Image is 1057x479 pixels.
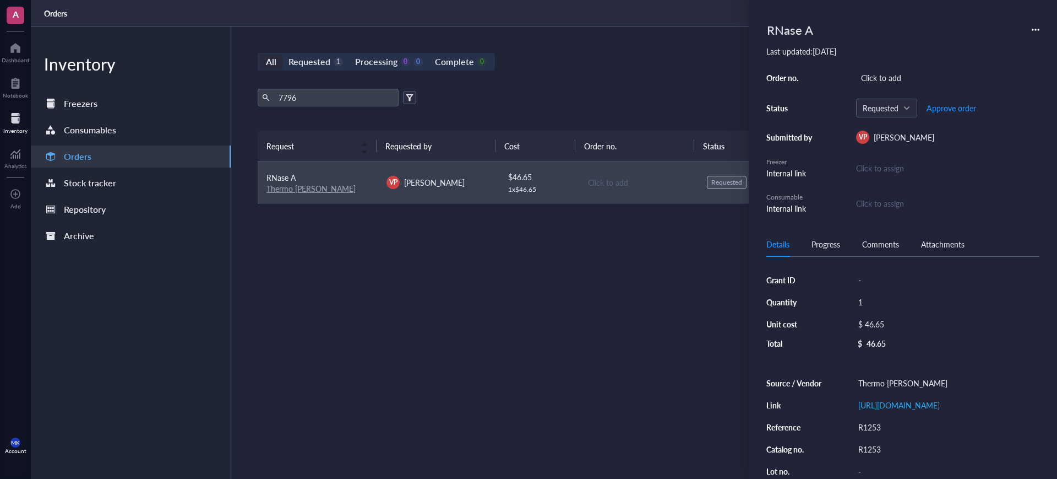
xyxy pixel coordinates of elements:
[859,132,867,142] span: VP
[578,162,698,203] td: Click to add
[3,127,28,134] div: Inventory
[477,57,487,67] div: 0
[413,57,423,67] div: 0
[31,53,231,75] div: Inventory
[355,54,397,69] div: Processing
[266,140,355,152] span: Request
[811,238,840,250] div: Progress
[766,73,816,83] div: Order no.
[766,378,822,388] div: Source / Vendor
[856,162,1039,174] div: Click to assign
[766,103,816,113] div: Status
[766,157,816,167] div: Freezer
[858,400,940,411] a: [URL][DOMAIN_NAME]
[575,131,694,162] th: Order no.
[5,448,26,454] div: Account
[856,70,1039,85] div: Click to add
[766,46,1039,56] div: Last updated: [DATE]
[3,74,28,99] a: Notebook
[4,145,26,169] a: Analytics
[853,316,1035,332] div: $ 46.65
[766,275,822,285] div: Grant ID
[766,192,816,202] div: Consumable
[853,442,1039,457] div: R1253
[853,464,1039,479] div: -
[64,96,97,111] div: Freezers
[766,422,822,432] div: Reference
[766,167,816,179] div: Internal link
[258,53,495,71] div: segmented control
[2,39,29,63] a: Dashboard
[853,294,1039,310] div: 1
[64,149,91,164] div: Orders
[3,92,28,99] div: Notebook
[258,131,377,162] th: Request
[766,319,822,329] div: Unit cost
[10,203,21,209] div: Add
[334,57,343,67] div: 1
[766,297,822,307] div: Quantity
[11,439,20,446] span: MK
[31,225,231,247] a: Archive
[31,172,231,194] a: Stock tracker
[863,103,908,113] span: Requested
[377,131,495,162] th: Requested by
[853,419,1039,435] div: R1253
[853,272,1039,288] div: -
[44,8,69,18] a: Orders
[266,172,296,183] span: RNase A
[3,110,28,134] a: Inventory
[64,122,116,138] div: Consumables
[266,54,276,69] div: All
[766,444,822,454] div: Catalog no.
[711,178,742,187] div: Requested
[13,7,19,21] span: A
[588,176,689,189] div: Click to add
[766,238,789,250] div: Details
[64,202,106,217] div: Repository
[766,400,822,410] div: Link
[64,175,116,191] div: Stock tracker
[766,202,816,214] div: Internal link
[874,132,934,143] span: [PERSON_NAME]
[508,185,570,194] div: 1 x $ 46.65
[921,238,965,250] div: Attachments
[4,163,26,169] div: Analytics
[495,131,575,162] th: Cost
[766,132,816,142] div: Submitted by
[858,338,862,348] div: $
[853,375,1039,391] div: Thermo [PERSON_NAME]
[274,89,394,106] input: Find orders in table
[694,131,773,162] th: Status
[762,18,818,42] div: RNase A
[766,466,822,476] div: Lot no.
[31,93,231,115] a: Freezers
[64,228,94,244] div: Archive
[31,198,231,220] a: Repository
[867,338,886,348] div: 46.65
[856,197,1039,209] div: Click to assign
[389,177,397,187] span: VP
[766,338,822,348] div: Total
[2,57,29,63] div: Dashboard
[288,54,330,69] div: Requested
[31,146,231,168] a: Orders
[404,177,465,188] span: [PERSON_NAME]
[508,171,570,183] div: $ 46.65
[927,104,976,112] span: Approve order
[31,119,231,141] a: Consumables
[862,238,899,250] div: Comments
[266,183,356,194] a: Thermo [PERSON_NAME]
[435,54,473,69] div: Complete
[926,99,977,117] button: Approve order
[401,57,410,67] div: 0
